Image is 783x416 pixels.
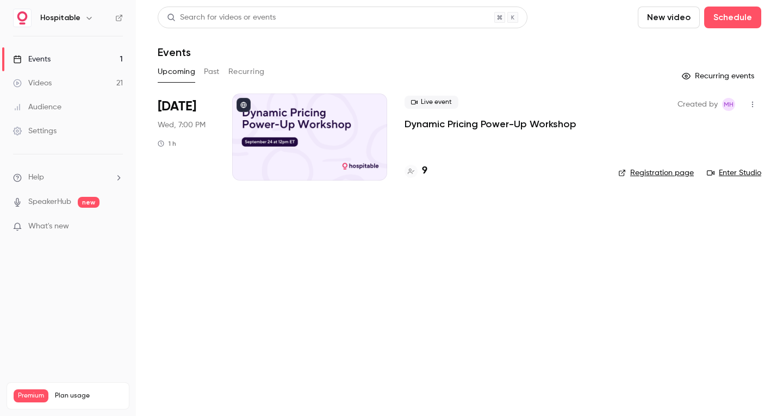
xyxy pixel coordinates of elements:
[28,221,69,232] span: What's new
[167,12,276,23] div: Search for videos or events
[724,98,734,111] span: MH
[405,117,576,131] a: Dynamic Pricing Power-Up Workshop
[677,67,761,85] button: Recurring events
[638,7,700,28] button: New video
[28,172,44,183] span: Help
[13,54,51,65] div: Events
[40,13,80,23] h6: Hospitable
[228,63,265,80] button: Recurring
[14,389,48,402] span: Premium
[422,164,427,178] h4: 9
[158,98,196,115] span: [DATE]
[158,63,195,80] button: Upcoming
[678,98,718,111] span: Created by
[618,167,694,178] a: Registration page
[704,7,761,28] button: Schedule
[158,120,206,131] span: Wed, 7:00 PM
[722,98,735,111] span: Marketing Hospitable
[158,139,176,148] div: 1 h
[13,78,52,89] div: Videos
[158,94,215,181] div: Sep 24 Wed, 12:00 PM (America/Toronto)
[13,102,61,113] div: Audience
[14,9,31,27] img: Hospitable
[158,46,191,59] h1: Events
[405,96,458,109] span: Live event
[78,197,100,208] span: new
[110,222,123,232] iframe: Noticeable Trigger
[13,172,123,183] li: help-dropdown-opener
[204,63,220,80] button: Past
[707,167,761,178] a: Enter Studio
[405,164,427,178] a: 9
[55,392,122,400] span: Plan usage
[13,126,57,136] div: Settings
[28,196,71,208] a: SpeakerHub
